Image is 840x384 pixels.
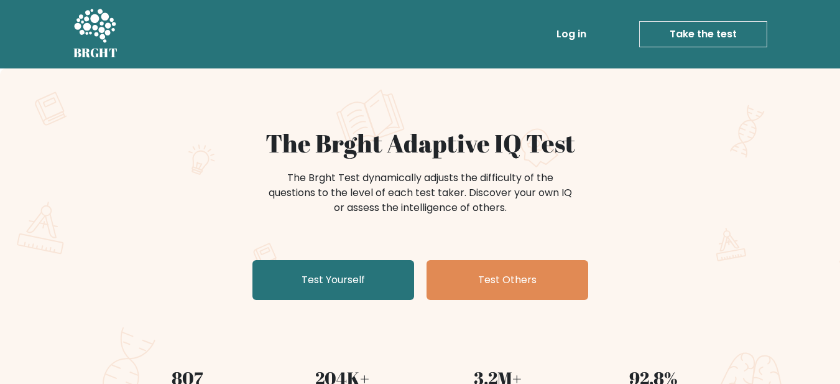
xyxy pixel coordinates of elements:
[117,128,724,158] h1: The Brght Adaptive IQ Test
[73,45,118,60] h5: BRGHT
[265,171,576,215] div: The Brght Test dynamically adjusts the difficulty of the questions to the level of each test take...
[639,21,767,47] a: Take the test
[552,22,591,47] a: Log in
[73,5,118,63] a: BRGHT
[427,260,588,300] a: Test Others
[252,260,414,300] a: Test Yourself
